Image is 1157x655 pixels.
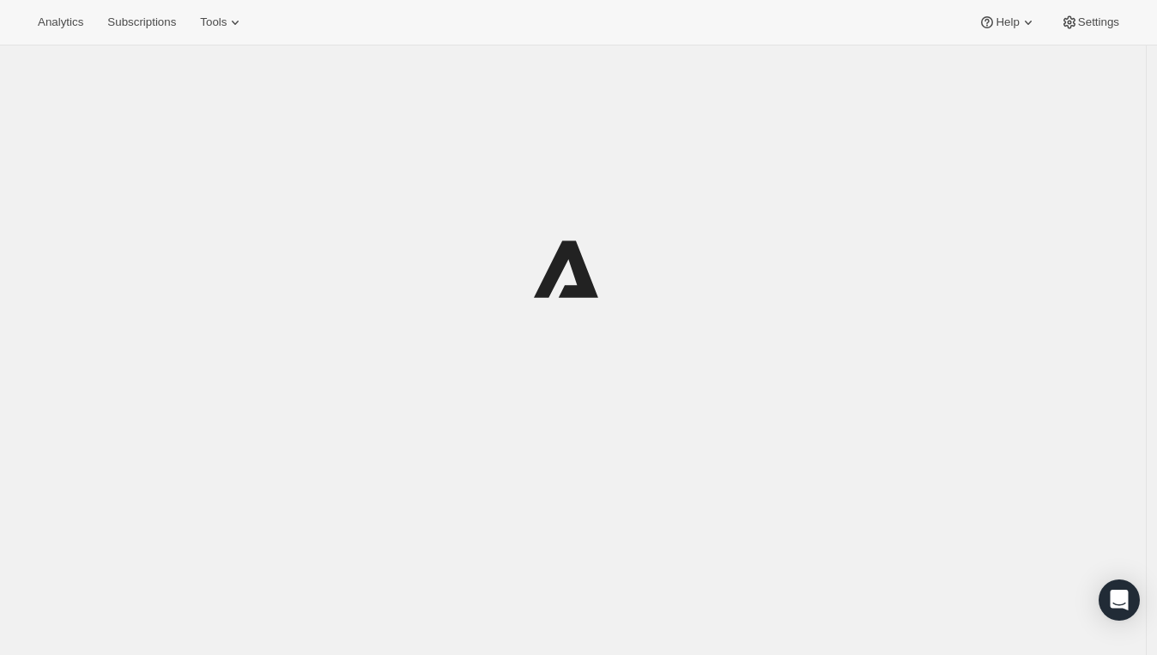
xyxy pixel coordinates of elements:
button: Tools [190,10,254,34]
span: Analytics [38,15,83,29]
span: Tools [200,15,227,29]
button: Help [968,10,1046,34]
button: Subscriptions [97,10,186,34]
button: Settings [1051,10,1130,34]
div: Open Intercom Messenger [1099,579,1140,621]
span: Subscriptions [107,15,176,29]
button: Analytics [27,10,94,34]
span: Help [996,15,1019,29]
span: Settings [1078,15,1119,29]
